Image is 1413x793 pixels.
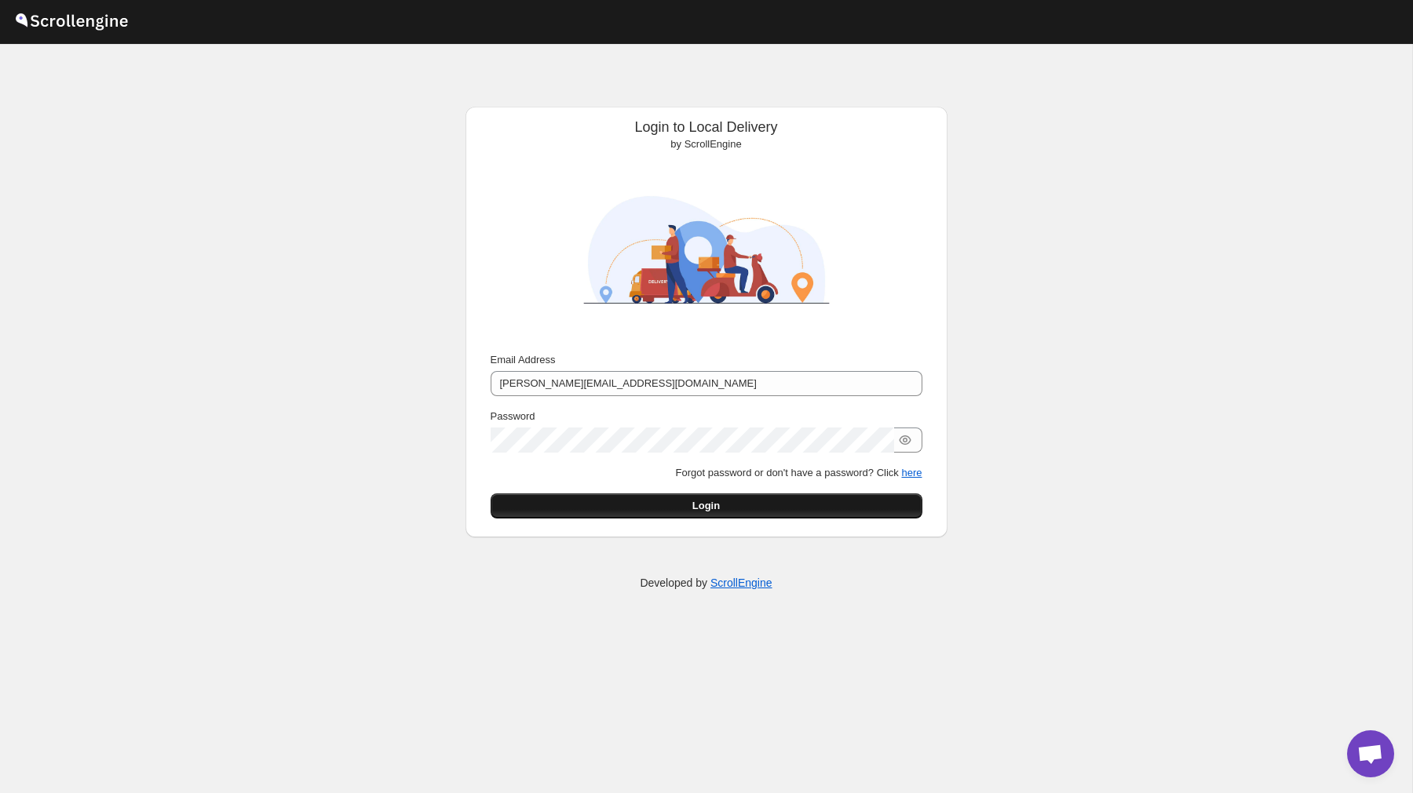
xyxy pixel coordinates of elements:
[640,575,772,591] p: Developed by
[569,158,844,341] img: ScrollEngine
[478,119,935,152] div: Login to Local Delivery
[1347,730,1394,777] a: Open chat
[670,138,741,150] span: by ScrollEngine
[491,410,535,422] span: Password
[491,354,556,366] span: Email Address
[692,498,720,514] span: Login
[710,577,772,589] a: ScrollEngine
[901,467,922,478] button: here
[491,493,922,518] button: Login
[491,465,922,481] p: Forgot password or don't have a password? Click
